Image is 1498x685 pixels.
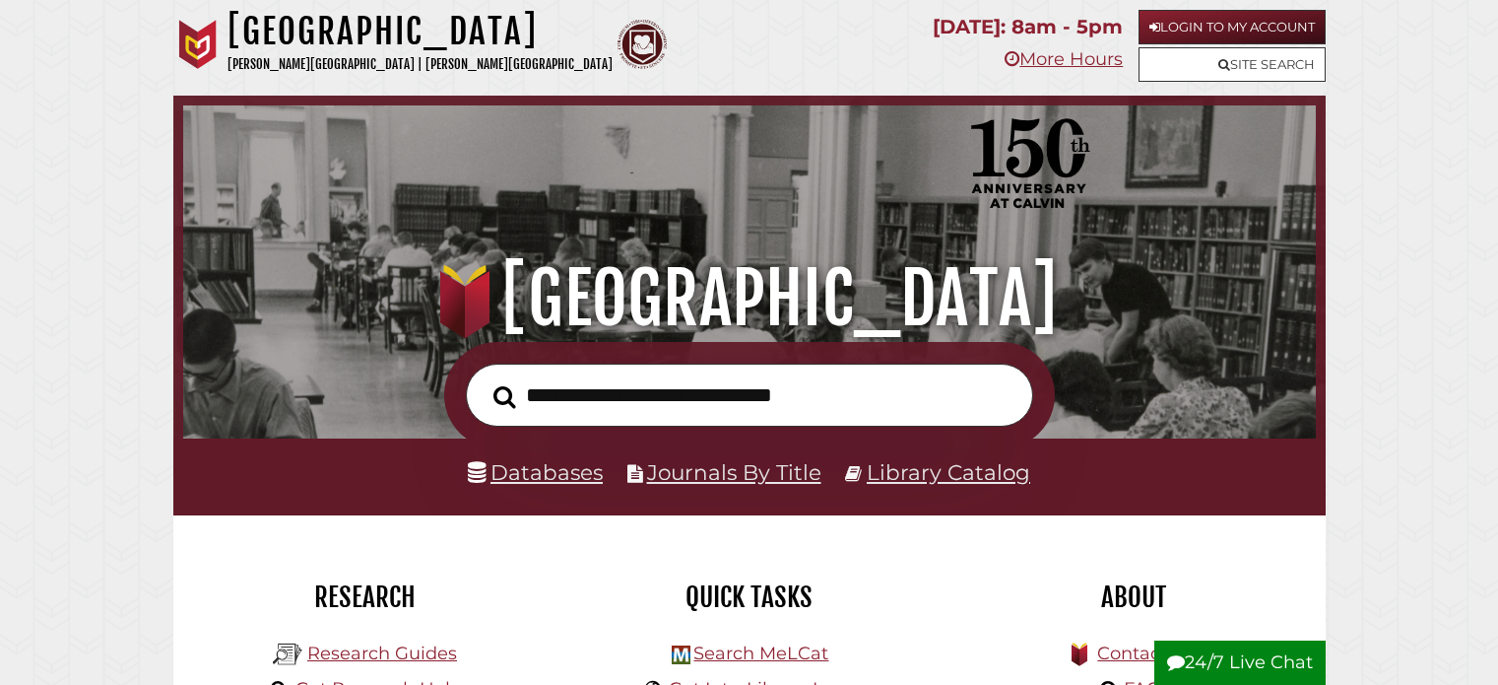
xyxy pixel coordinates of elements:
[173,20,223,69] img: Calvin University
[1097,643,1195,664] a: Contact Us
[572,581,927,614] h2: Quick Tasks
[693,643,828,664] a: Search MeLCat
[273,640,302,669] img: Hekman Library Logo
[307,643,457,664] a: Research Guides
[933,10,1123,44] p: [DATE]: 8am - 5pm
[647,459,821,485] a: Journals By Title
[228,53,613,76] p: [PERSON_NAME][GEOGRAPHIC_DATA] | [PERSON_NAME][GEOGRAPHIC_DATA]
[867,459,1030,485] a: Library Catalog
[1139,10,1326,44] a: Login to My Account
[228,10,613,53] h1: [GEOGRAPHIC_DATA]
[468,459,603,485] a: Databases
[205,255,1292,342] h1: [GEOGRAPHIC_DATA]
[672,646,690,664] img: Hekman Library Logo
[1139,47,1326,82] a: Site Search
[956,581,1311,614] h2: About
[1005,48,1123,70] a: More Hours
[484,379,526,414] button: Search
[618,20,667,69] img: Calvin Theological Seminary
[493,384,516,408] i: Search
[188,581,543,614] h2: Research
